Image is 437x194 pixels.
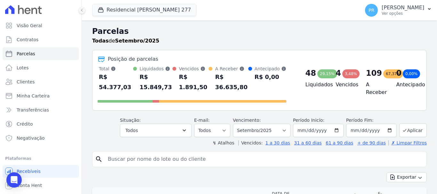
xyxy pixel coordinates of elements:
[342,69,360,78] div: 3,48%
[357,140,386,145] a: + de 90 dias
[266,140,290,145] a: 1 a 30 dias
[108,55,158,63] div: Posição de parcelas
[6,172,22,188] div: Open Intercom Messenger
[92,37,159,45] p: de
[366,68,382,78] div: 109
[383,69,403,78] div: 67,37%
[346,117,397,124] label: Período Fim:
[212,140,234,145] label: ↯ Atalhos
[104,153,424,166] input: Buscar por nome do lote ou do cliente
[306,68,316,78] div: 48
[306,81,326,89] h4: Liquidados
[17,182,42,189] span: Conta Hent
[255,66,286,72] div: Antecipado
[396,81,416,89] h4: Antecipado
[215,66,248,72] div: A Receber
[99,66,133,72] div: Total
[3,89,79,102] a: Minha Carteira
[17,135,45,141] span: Negativação
[388,140,427,145] a: ✗ Limpar Filtros
[17,22,42,29] span: Visão Geral
[215,72,248,92] div: R$ 36.635,80
[3,61,79,74] a: Lotes
[399,123,427,137] button: Aplicar
[396,68,401,78] div: 0
[255,72,286,82] div: R$ 0,00
[386,172,427,182] button: Exportar
[92,26,427,37] h2: Parcelas
[3,165,79,178] a: Recebíveis
[17,93,50,99] span: Minha Carteira
[17,121,33,127] span: Crédito
[115,38,159,44] strong: Setembro/2025
[17,36,38,43] span: Contratos
[5,155,76,162] div: Plataformas
[3,19,79,32] a: Visão Geral
[3,132,79,144] a: Negativação
[120,118,141,123] label: Situação:
[294,140,322,145] a: 31 a 60 dias
[17,65,29,71] span: Lotes
[194,118,210,123] label: E-mail:
[336,68,341,78] div: 4
[326,140,353,145] a: 61 a 90 dias
[95,155,103,163] i: search
[125,127,138,134] span: Todos
[360,1,437,19] button: PR [PERSON_NAME] Ver opções
[317,69,337,78] div: 29,15%
[369,8,374,12] span: PR
[120,124,192,137] button: Todos
[17,79,35,85] span: Clientes
[17,168,41,175] span: Recebíveis
[403,69,420,78] div: 0,00%
[3,75,79,88] a: Clientes
[92,38,109,44] strong: Todas
[99,72,133,92] div: R$ 54.377,03
[336,81,356,89] h4: Vencidos
[17,107,49,113] span: Transferências
[233,118,261,123] label: Vencimento:
[382,4,424,11] p: [PERSON_NAME]
[3,47,79,60] a: Parcelas
[179,66,209,72] div: Vencidos
[238,140,263,145] label: Vencidos:
[139,66,172,72] div: Liquidados
[3,118,79,130] a: Crédito
[3,33,79,46] a: Contratos
[92,4,196,16] button: Residencial [PERSON_NAME] 277
[382,11,424,16] p: Ver opções
[17,50,35,57] span: Parcelas
[366,81,386,96] h4: A Receber
[179,72,209,92] div: R$ 1.891,50
[293,118,324,123] label: Período Inicío:
[3,104,79,116] a: Transferências
[3,179,79,192] a: Conta Hent
[139,72,172,92] div: R$ 15.849,73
